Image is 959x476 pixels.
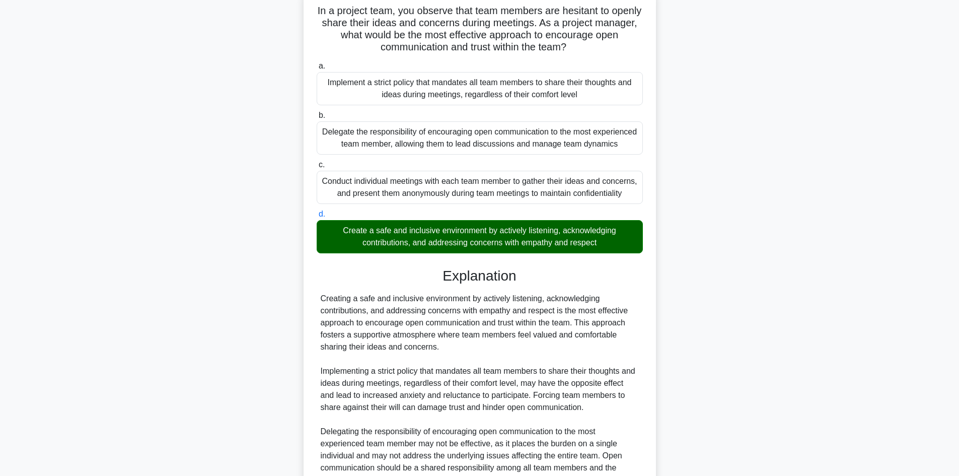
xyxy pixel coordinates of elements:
div: Delegate the responsibility of encouraging open communication to the most experienced team member... [317,121,643,155]
span: b. [319,111,325,119]
span: c. [319,160,325,169]
div: Create a safe and inclusive environment by actively listening, acknowledging contributions, and a... [317,220,643,253]
div: Conduct individual meetings with each team member to gather their ideas and concerns, and present... [317,171,643,204]
span: d. [319,210,325,218]
h3: Explanation [323,267,637,285]
h5: In a project team, you observe that team members are hesitant to openly share their ideas and con... [316,5,644,54]
span: a. [319,61,325,70]
div: Implement a strict policy that mandates all team members to share their thoughts and ideas during... [317,72,643,105]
